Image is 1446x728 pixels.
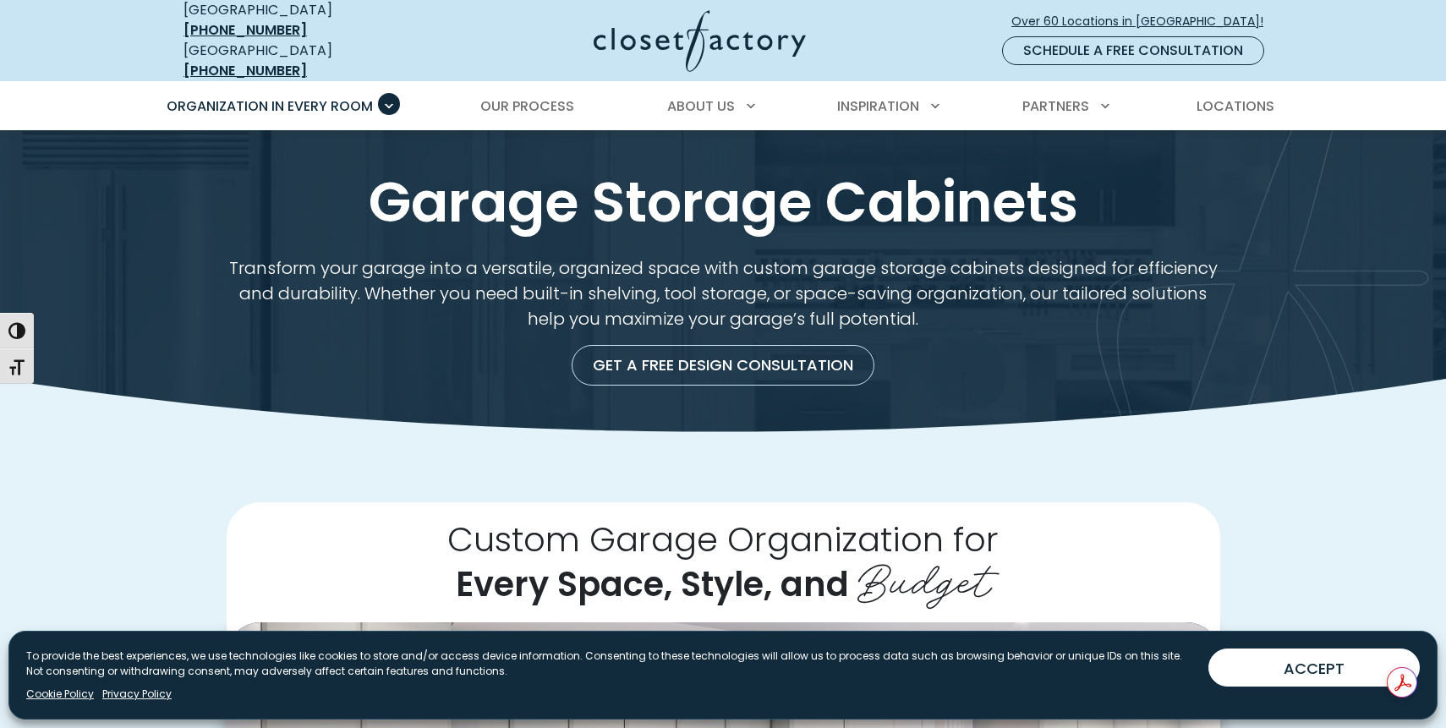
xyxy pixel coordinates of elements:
span: Our Process [480,96,574,116]
div: [GEOGRAPHIC_DATA] [183,41,429,81]
img: Closet Factory Logo [594,10,806,72]
nav: Primary Menu [155,83,1291,130]
a: Privacy Policy [102,687,172,702]
span: Custom Garage Organization for [447,516,999,563]
p: To provide the best experiences, we use technologies like cookies to store and/or access device i... [26,649,1195,679]
span: Inspiration [837,96,919,116]
span: Over 60 Locations in [GEOGRAPHIC_DATA]! [1011,13,1277,30]
a: Schedule a Free Consultation [1002,36,1264,65]
button: ACCEPT [1208,649,1420,687]
span: Every Space, Style, and [456,561,849,608]
h1: Garage Storage Cabinets [180,171,1266,235]
span: Locations [1197,96,1274,116]
span: Organization in Every Room [167,96,373,116]
span: About Us [667,96,735,116]
a: Over 60 Locations in [GEOGRAPHIC_DATA]! [1011,7,1278,36]
a: [PHONE_NUMBER] [183,61,307,80]
a: [PHONE_NUMBER] [183,20,307,40]
span: Budget [857,543,991,610]
a: Cookie Policy [26,687,94,702]
a: Get a Free Design Consultation [572,345,874,386]
p: Transform your garage into a versatile, organized space with custom garage storage cabinets desig... [227,255,1220,331]
span: Partners [1022,96,1089,116]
